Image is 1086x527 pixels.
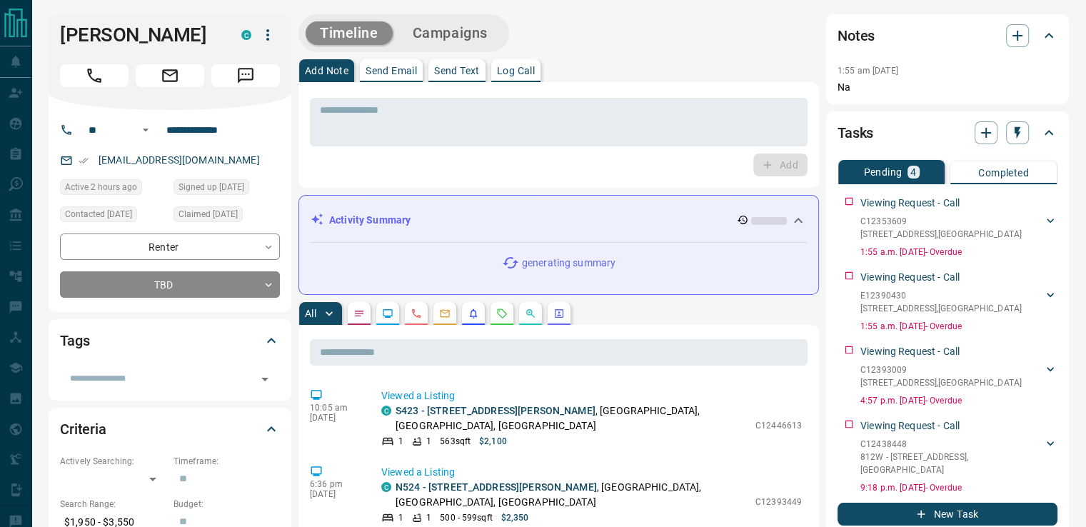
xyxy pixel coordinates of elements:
p: [STREET_ADDRESS] , [GEOGRAPHIC_DATA] [860,228,1022,241]
div: Renter [60,234,280,260]
p: [DATE] [310,489,360,499]
p: Actively Searching: [60,455,166,468]
div: C12393009[STREET_ADDRESS],[GEOGRAPHIC_DATA] [860,361,1057,392]
p: 500 - 599 sqft [440,511,492,524]
p: E12390430 [860,289,1022,302]
p: 1 [398,435,403,448]
button: Open [255,369,275,389]
div: condos.ca [241,30,251,40]
p: Viewing Request - Call [860,344,960,359]
p: [STREET_ADDRESS] , [GEOGRAPHIC_DATA] [860,302,1022,315]
p: Timeframe: [174,455,280,468]
p: Viewed a Listing [381,388,802,403]
p: , [GEOGRAPHIC_DATA], [GEOGRAPHIC_DATA], [GEOGRAPHIC_DATA] [396,480,748,510]
span: Message [211,64,280,87]
p: 1 [426,511,431,524]
button: Campaigns [398,21,502,45]
span: Signed up [DATE] [179,180,244,194]
svg: Lead Browsing Activity [382,308,393,319]
p: 9:18 p.m. [DATE] - Overdue [860,481,1057,494]
p: C12438448 [860,438,1043,451]
svg: Listing Alerts [468,308,479,319]
div: TBD [60,271,280,298]
p: [STREET_ADDRESS] , [GEOGRAPHIC_DATA] [860,376,1022,389]
p: C12353609 [860,215,1022,228]
p: Viewing Request - Call [860,418,960,433]
div: Activity Summary [311,207,807,234]
span: Email [136,64,204,87]
button: Open [137,121,154,139]
h2: Notes [838,24,875,47]
p: C12446613 [755,419,802,432]
p: Log Call [497,66,535,76]
p: Pending [863,167,902,177]
p: Add Note [305,66,348,76]
p: 1:55 a.m. [DATE] - Overdue [860,320,1057,333]
h2: Criteria [60,418,106,441]
div: C12438448812W - [STREET_ADDRESS],[GEOGRAPHIC_DATA] [860,435,1057,479]
svg: Calls [411,308,422,319]
p: Search Range: [60,498,166,511]
p: 4:57 p.m. [DATE] - Overdue [860,394,1057,407]
h2: Tags [60,329,89,352]
p: Budget: [174,498,280,511]
span: Active 2 hours ago [65,180,137,194]
p: Viewing Request - Call [860,270,960,285]
p: 1:55 am [DATE] [838,66,898,76]
p: $2,350 [501,511,529,524]
div: C12353609[STREET_ADDRESS],[GEOGRAPHIC_DATA] [860,212,1057,244]
div: E12390430[STREET_ADDRESS],[GEOGRAPHIC_DATA] [860,286,1057,318]
div: condos.ca [381,406,391,416]
a: S423 - [STREET_ADDRESS][PERSON_NAME] [396,405,595,416]
div: Tags [60,323,280,358]
svg: Notes [353,308,365,319]
p: 4 [910,167,916,177]
h1: [PERSON_NAME] [60,24,220,46]
p: 6:36 pm [310,479,360,489]
p: Send Text [434,66,480,76]
svg: Agent Actions [553,308,565,319]
p: [DATE] [310,413,360,423]
p: Viewed a Listing [381,465,802,480]
div: Wed Sep 10 2025 [60,206,166,226]
span: Contacted [DATE] [65,207,132,221]
p: Activity Summary [329,213,411,228]
p: 1 [398,511,403,524]
h2: Tasks [838,121,873,144]
p: C12393009 [860,363,1022,376]
button: New Task [838,503,1057,526]
svg: Requests [496,308,508,319]
p: 1 [426,435,431,448]
p: Completed [978,168,1029,178]
p: 10:05 am [310,403,360,413]
span: Claimed [DATE] [179,207,238,221]
p: generating summary [522,256,615,271]
p: C12393449 [755,496,802,508]
p: 1:55 a.m. [DATE] - Overdue [860,246,1057,259]
p: All [305,308,316,318]
div: Criteria [60,412,280,446]
div: Tue Sep 09 2025 [174,179,280,199]
p: Viewing Request - Call [860,196,960,211]
button: Timeline [306,21,393,45]
p: $2,100 [479,435,507,448]
div: Sat Oct 11 2025 [60,179,166,199]
div: Notes [838,19,1057,53]
p: , [GEOGRAPHIC_DATA], [GEOGRAPHIC_DATA], [GEOGRAPHIC_DATA] [396,403,748,433]
a: [EMAIL_ADDRESS][DOMAIN_NAME] [99,154,260,166]
a: N524 - [STREET_ADDRESS][PERSON_NAME] [396,481,597,493]
p: Send Email [366,66,417,76]
div: Tasks [838,116,1057,150]
svg: Email Verified [79,156,89,166]
div: condos.ca [381,482,391,492]
svg: Opportunities [525,308,536,319]
p: Na [838,80,1057,95]
p: 563 sqft [440,435,471,448]
span: Call [60,64,129,87]
svg: Emails [439,308,451,319]
div: Wed Sep 10 2025 [174,206,280,226]
p: 812W - [STREET_ADDRESS] , [GEOGRAPHIC_DATA] [860,451,1043,476]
